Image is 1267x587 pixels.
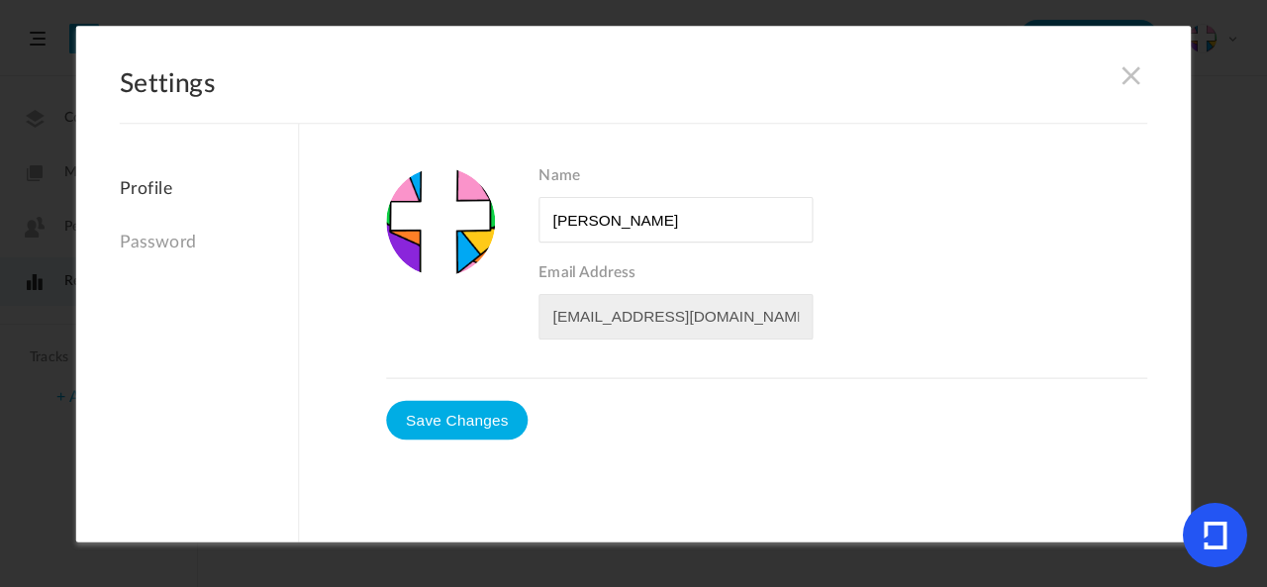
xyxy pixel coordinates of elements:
input: Email Address [538,294,813,340]
span: Email Address [538,264,1147,283]
span: Name [538,167,1147,186]
img: cross-mosaek.png [386,167,495,276]
button: Save Changes [386,401,528,440]
input: Name [538,197,813,243]
a: Profile [120,178,298,210]
h2: Settings [120,69,1147,124]
a: Password [120,221,298,263]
